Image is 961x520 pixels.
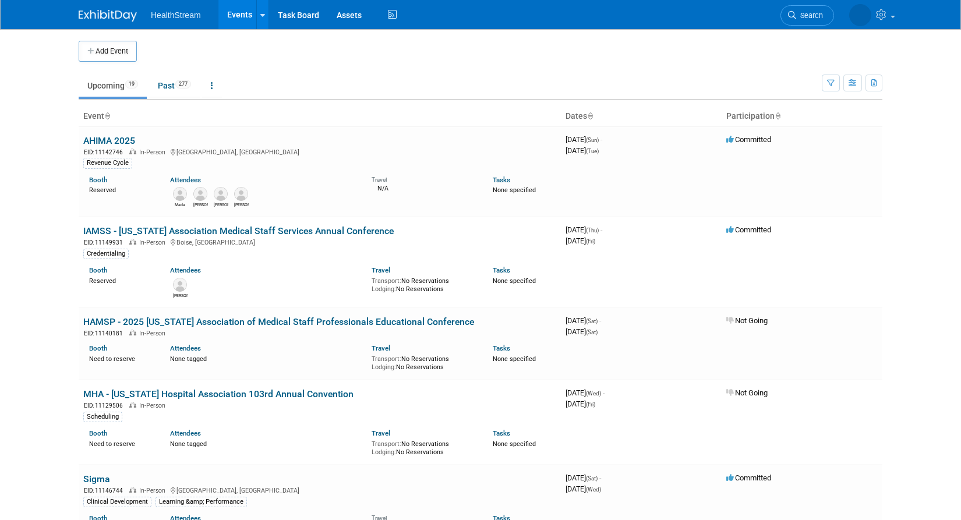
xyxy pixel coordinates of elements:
div: No Reservations No Reservations [372,353,475,371]
div: Boise, [GEOGRAPHIC_DATA] [83,237,556,247]
span: EID: 11142746 [84,149,128,155]
div: Ryan Quesnel [193,201,208,208]
span: [DATE] [566,484,601,493]
span: Lodging: [372,448,396,456]
span: In-Person [139,148,169,156]
span: (Sat) [586,318,598,324]
span: None specified [493,186,536,194]
a: Sort by Start Date [587,111,593,121]
img: Sam Kelly [214,187,228,201]
span: EID: 11129506 [84,402,128,409]
div: Revenue Cycle [83,158,132,168]
span: (Fri) [586,401,595,408]
div: No Reservations No Reservations [372,275,475,293]
a: Booth [89,429,107,437]
span: [DATE] [566,146,599,155]
a: Tasks [493,176,510,184]
div: Need to reserve [89,438,153,448]
img: In-Person Event [129,487,136,493]
a: Booth [89,266,107,274]
div: Tawna Knight [173,292,188,299]
span: 277 [175,80,191,89]
span: [DATE] [566,225,602,234]
span: [DATE] [566,327,598,336]
span: - [600,225,602,234]
span: - [600,135,602,144]
span: In-Person [139,330,169,337]
span: [DATE] [566,236,595,245]
div: Scheduling [83,412,122,422]
img: In-Person Event [129,148,136,154]
button: Add Event [79,41,137,62]
a: Travel [372,344,390,352]
span: [DATE] [566,135,602,144]
a: Booth [89,344,107,352]
img: Shelby Stafford [234,187,248,201]
div: Learning &amp; Performance [156,497,247,507]
img: Tawna Knight [173,278,187,292]
a: Booth [89,176,107,184]
span: Lodging: [372,363,396,371]
img: In-Person Event [129,239,136,245]
a: Sort by Participation Type [775,111,780,121]
span: None specified [493,277,536,285]
th: Dates [561,107,722,126]
span: Search [796,11,823,20]
div: Shelby Stafford [234,201,249,208]
span: Transport: [372,440,401,448]
a: HAMSP - 2025 [US_STATE] Association of Medical Staff Professionals Educational Conference [83,316,474,327]
span: (Tue) [586,148,599,154]
a: Attendees [170,429,201,437]
span: - [599,473,601,482]
div: Mada Wittekind [173,201,188,208]
span: Committed [726,473,771,482]
span: In-Person [139,487,169,494]
span: In-Person [139,239,169,246]
a: Travel [372,429,390,437]
a: Tasks [493,266,510,274]
span: 19 [125,80,138,89]
span: (Fri) [586,238,595,245]
a: Travel [372,266,390,274]
span: In-Person [139,402,169,409]
img: In-Person Event [129,330,136,335]
th: Event [79,107,561,126]
span: [DATE] [566,399,595,408]
a: Attendees [170,176,201,184]
img: Wendy Nixx [849,4,871,26]
div: Credentialing [83,249,129,259]
span: (Wed) [586,486,601,493]
span: Transport: [372,355,401,363]
span: None specified [493,440,536,448]
a: Upcoming19 [79,75,147,97]
div: None tagged [170,353,363,363]
div: No Reservations No Reservations [372,438,475,456]
span: (Sat) [586,475,598,482]
a: Sort by Event Name [104,111,110,121]
span: Transport: [372,277,401,285]
span: - [603,388,605,397]
span: Committed [726,135,771,144]
a: Sigma [83,473,110,484]
a: Attendees [170,344,201,352]
div: [GEOGRAPHIC_DATA], [GEOGRAPHIC_DATA] [83,485,556,495]
th: Participation [722,107,882,126]
div: Sam Kelly [214,201,228,208]
a: Attendees [170,266,201,274]
span: Committed [726,225,771,234]
div: Reserved [89,184,153,194]
span: EID: 11146744 [84,487,128,494]
a: AHIMA 2025 [83,135,135,146]
img: Ryan Quesnel [193,187,207,201]
a: IAMSS - [US_STATE] Association Medical Staff Services Annual Conference [83,225,394,236]
span: - [599,316,601,325]
div: Need to reserve [89,353,153,363]
span: HealthStream [151,10,201,20]
a: Tasks [493,429,510,437]
div: N/A [372,183,475,193]
span: Not Going [726,388,768,397]
a: Tasks [493,344,510,352]
div: Travel [372,172,475,183]
div: Clinical Development [83,497,151,507]
a: MHA - [US_STATE] Hospital Association 103rd Annual Convention [83,388,354,399]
